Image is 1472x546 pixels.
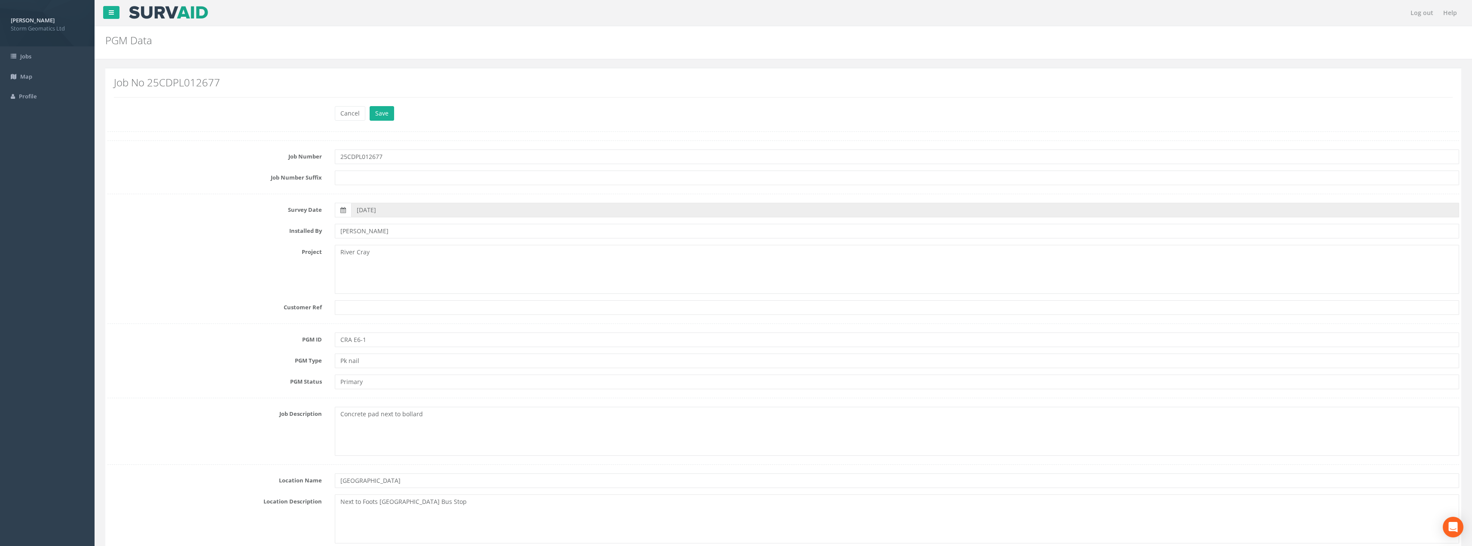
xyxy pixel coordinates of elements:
label: Location Name [101,473,328,485]
h2: Job No 25CDPL012677 [114,77,1453,88]
strong: [PERSON_NAME] [11,16,55,24]
span: Map [20,73,32,80]
span: Jobs [20,52,31,60]
label: Survey Date [101,203,328,214]
h2: PGM Data [105,35,1233,46]
a: [PERSON_NAME] Storm Geomatics Ltd [11,14,84,32]
span: Profile [19,92,37,100]
label: Job Number [101,149,328,161]
button: Cancel [335,106,365,121]
label: Job Description [101,407,328,418]
label: Installed By [101,224,328,235]
label: PGM Status [101,375,328,386]
label: Project [101,245,328,256]
span: Storm Geomatics Ltd [11,24,84,33]
label: Location Description [101,494,328,506]
button: Save [370,106,394,121]
div: Open Intercom Messenger [1443,517,1463,537]
label: Customer Ref [101,300,328,311]
label: PGM ID [101,332,328,344]
label: Job Number Suffix [101,171,328,182]
label: PGM Type [101,354,328,365]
